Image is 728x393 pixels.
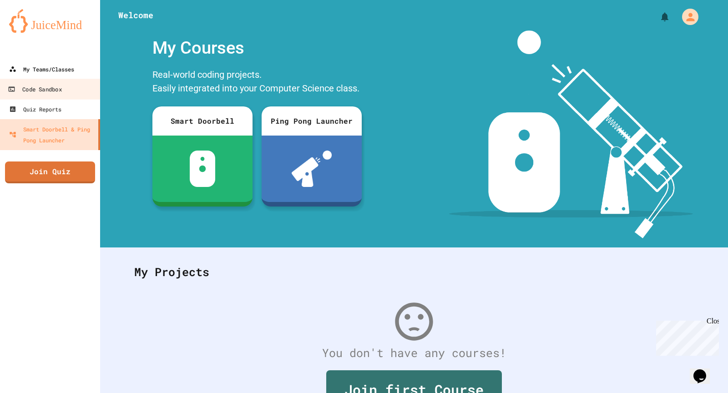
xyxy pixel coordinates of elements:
[449,30,693,238] img: banner-image-my-projects.png
[672,6,701,27] div: My Account
[262,106,362,136] div: Ping Pong Launcher
[5,161,95,183] a: Join Quiz
[125,344,703,362] div: You don't have any courses!
[9,9,91,33] img: logo-orange.svg
[9,124,95,146] div: Smart Doorbell & Ping Pong Launcher
[292,151,332,187] img: ppl-with-ball.png
[652,317,719,356] iframe: chat widget
[148,30,366,65] div: My Courses
[148,65,366,100] div: Real-world coding projects. Easily integrated into your Computer Science class.
[4,4,63,58] div: Chat with us now!Close
[8,84,61,95] div: Code Sandbox
[690,357,719,384] iframe: chat widget
[190,151,216,187] img: sdb-white.svg
[9,104,61,115] div: Quiz Reports
[125,254,703,290] div: My Projects
[152,106,253,136] div: Smart Doorbell
[9,64,74,75] div: My Teams/Classes
[642,9,672,25] div: My Notifications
